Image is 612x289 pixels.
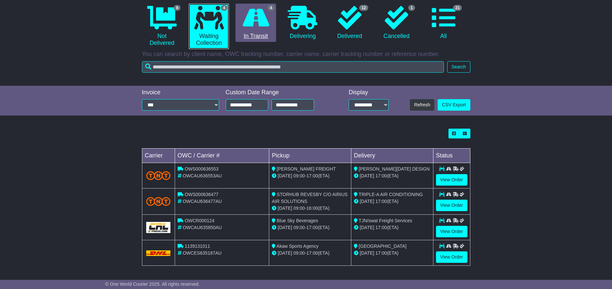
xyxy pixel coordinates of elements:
span: [DATE] [360,173,374,178]
a: 21 All [423,4,463,42]
a: View Order [436,226,467,237]
div: - (ETA) [272,224,348,231]
a: 4 Waiting Collection [189,4,229,49]
span: 09:00 [293,250,305,256]
span: 4 [268,5,274,11]
img: GetCarrierServiceLogo [146,222,171,233]
span: 09:00 [293,225,305,230]
span: [DATE] [278,173,292,178]
span: 17:00 [376,225,387,230]
div: (ETA) [354,250,430,257]
span: 12 [359,5,368,11]
span: [DATE] [360,250,374,256]
div: Custom Date Range [226,89,331,96]
div: Display [349,89,389,96]
span: OWS000636553 [184,166,219,172]
span: 17:00 [306,173,318,178]
div: - (ETA) [272,250,348,257]
span: OWS000636477 [184,192,219,197]
span: STORHUB REVESBY C/O AIRIUS AIR SOLUTIONS [272,192,347,204]
span: 4 [221,5,228,11]
td: Pickup [269,149,351,163]
img: TNT_Domestic.png [146,197,171,206]
span: TRIPLE-A AIR CONDITIONING [359,192,423,197]
div: (ETA) [354,224,430,231]
button: Refresh [410,99,434,111]
span: © One World Courier 2025. All rights reserved. [105,281,200,287]
p: You can search by client name, OWC tracking number, carrier name, carrier tracking number or refe... [142,51,470,58]
div: (ETA) [354,172,430,179]
span: [DATE] [278,225,292,230]
span: Blue Sky Beverages [277,218,318,223]
td: OWC / Carrier # [175,149,269,163]
td: Delivery [351,149,433,163]
div: - (ETA) [272,205,348,212]
a: 8 Not Delivered [142,4,182,49]
img: TNT_Domestic.png [146,171,171,180]
img: DHL.png [146,250,171,256]
a: View Order [436,174,467,186]
span: 1 [408,5,415,11]
div: - (ETA) [272,172,348,179]
span: OWCES635187AU [183,250,221,256]
span: 17:00 [376,199,387,204]
a: Delivering [283,4,323,42]
span: 09:00 [293,173,305,178]
span: [DATE] [360,225,374,230]
span: [DATE] [360,199,374,204]
span: [DATE] [278,206,292,211]
span: OWCAU636553AU [183,173,222,178]
td: Status [433,149,470,163]
span: Akaw Sports Agency [276,244,318,249]
a: View Order [436,200,467,211]
span: 21 [453,5,462,11]
span: 16:00 [306,206,318,211]
a: View Order [436,251,467,263]
span: [PERSON_NAME] FREIGHT [277,166,336,172]
a: 4 In Transit [236,4,276,42]
span: 09:00 [293,206,305,211]
div: Invoice [142,89,219,96]
a: 12 Delivered [329,4,370,42]
span: OWCAU635850AU [183,225,222,230]
span: [GEOGRAPHIC_DATA] [359,244,407,249]
span: [PERSON_NAME][DATE] DESIGN [359,166,430,172]
span: [DATE] [278,250,292,256]
span: 17:00 [376,173,387,178]
span: 8 [174,5,181,11]
span: OWCAU636477AU [183,199,222,204]
a: CSV Export [438,99,470,111]
button: Search [447,61,470,73]
td: Carrier [142,149,175,163]
span: 17:00 [306,250,318,256]
div: (ETA) [354,198,430,205]
span: OWCR000124 [184,218,214,223]
span: 17:00 [306,225,318,230]
span: TJN/swat Freight Services [359,218,412,223]
span: 1139131011 [184,244,210,249]
span: 17:00 [376,250,387,256]
a: 1 Cancelled [376,4,417,42]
